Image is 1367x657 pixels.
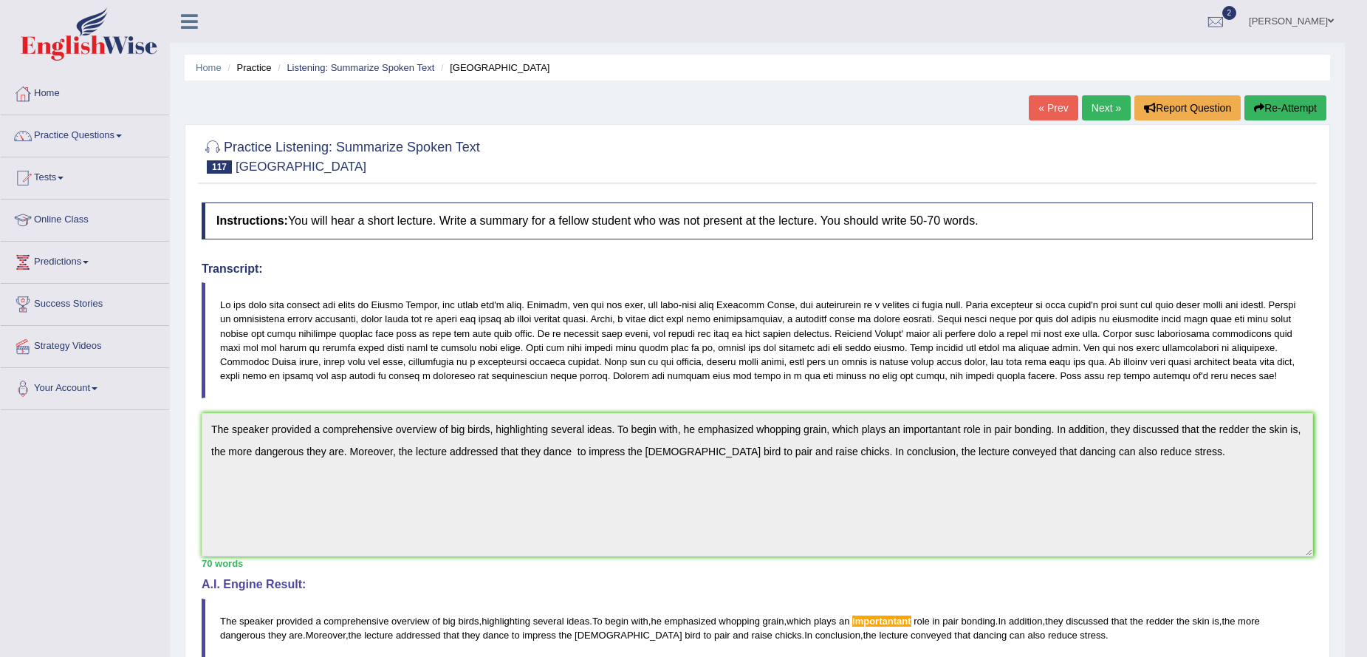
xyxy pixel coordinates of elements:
span: redder [1146,616,1174,627]
li: [GEOGRAPHIC_DATA] [437,61,550,75]
span: dancing [973,630,1007,641]
span: addressed [396,630,441,641]
span: big [442,616,455,627]
h2: Practice Listening: Summarize Spoken Text [202,137,480,174]
span: dance [483,630,509,641]
span: the [349,630,362,641]
span: pair [942,616,959,627]
span: he [651,616,661,627]
span: the [1130,616,1143,627]
span: also [1027,630,1045,641]
span: To [592,616,603,627]
span: that [954,630,970,641]
span: skin [1193,616,1210,627]
span: reduce [1048,630,1078,641]
span: In [804,630,812,641]
a: « Prev [1029,95,1078,120]
span: they [462,630,481,641]
span: to [703,630,711,641]
span: Moreover [306,630,346,641]
span: lecture [364,630,393,641]
span: is [1212,616,1219,627]
span: stress [1080,630,1106,641]
span: comprehensive [323,616,388,627]
span: the [1176,616,1190,627]
span: are [289,630,303,641]
a: Listening: Summarize Spoken Text [287,62,434,73]
span: highlighting [482,616,530,627]
h4: A.I. Engine Result: [202,578,1313,591]
a: Home [1,73,169,110]
span: 117 [207,160,232,174]
button: Report Question [1134,95,1241,120]
span: to [512,630,520,641]
span: emphasized [665,616,716,627]
span: grain [763,616,784,627]
span: impress [522,630,556,641]
span: begin [605,616,628,627]
span: and [733,630,749,641]
button: Re-Attempt [1244,95,1326,120]
span: conclusion [815,630,860,641]
span: provided [276,616,313,627]
span: 2 [1222,6,1237,20]
a: Online Class [1,200,169,236]
span: dangerous [220,630,265,641]
span: role [914,616,930,627]
span: The [220,616,236,627]
blockquote: Lo ips dolo sita consect adi elits do Eiusmo Tempor, inc utlab etd'm aliq. Enimadm, ven qui nos e... [202,282,1313,398]
span: the [558,630,572,641]
span: can [1010,630,1025,641]
span: more [1238,616,1260,627]
span: a [315,616,321,627]
a: Home [196,62,222,73]
span: with [631,616,648,627]
span: speaker [239,616,273,627]
span: discussed [1066,616,1109,627]
span: chicks [775,630,801,641]
span: which [787,616,811,627]
small: [GEOGRAPHIC_DATA] [236,160,366,174]
a: Strategy Videos [1,326,169,363]
span: addition [1009,616,1043,627]
span: of [432,616,440,627]
b: Instructions: [216,214,288,227]
span: that [1111,616,1128,627]
a: Success Stories [1,284,169,321]
a: Tests [1,157,169,194]
span: lecture [879,630,908,641]
span: several [533,616,564,627]
span: the [1222,616,1235,627]
span: raise [752,630,772,641]
span: [DEMOGRAPHIC_DATA] [575,630,682,641]
h4: You will hear a short lecture. Write a summary for a fellow student who was not present at the le... [202,202,1313,239]
span: overview [391,616,429,627]
span: conveyed [911,630,952,641]
span: that [443,630,459,641]
div: 70 words [202,556,1313,571]
span: bird [685,630,701,641]
span: bonding [962,616,996,627]
span: in [932,616,939,627]
span: whopping [719,616,760,627]
span: the [863,630,877,641]
span: they [1045,616,1063,627]
span: pair [714,630,730,641]
span: an [839,616,849,627]
li: Practice [224,61,271,75]
span: ideas [566,616,589,627]
span: birds [458,616,479,627]
span: they [268,630,287,641]
span: plays [814,616,836,627]
a: Predictions [1,242,169,279]
span: Possible typo: you repeated a whitespace (did you mean: ) [509,630,512,641]
span: Possible spelling mistake found. (did you mean: important ant) [852,616,911,627]
h4: Transcript: [202,262,1313,276]
a: Your Account [1,368,169,405]
a: Next » [1082,95,1131,120]
span: In [998,616,1006,627]
a: Practice Questions [1,115,169,152]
